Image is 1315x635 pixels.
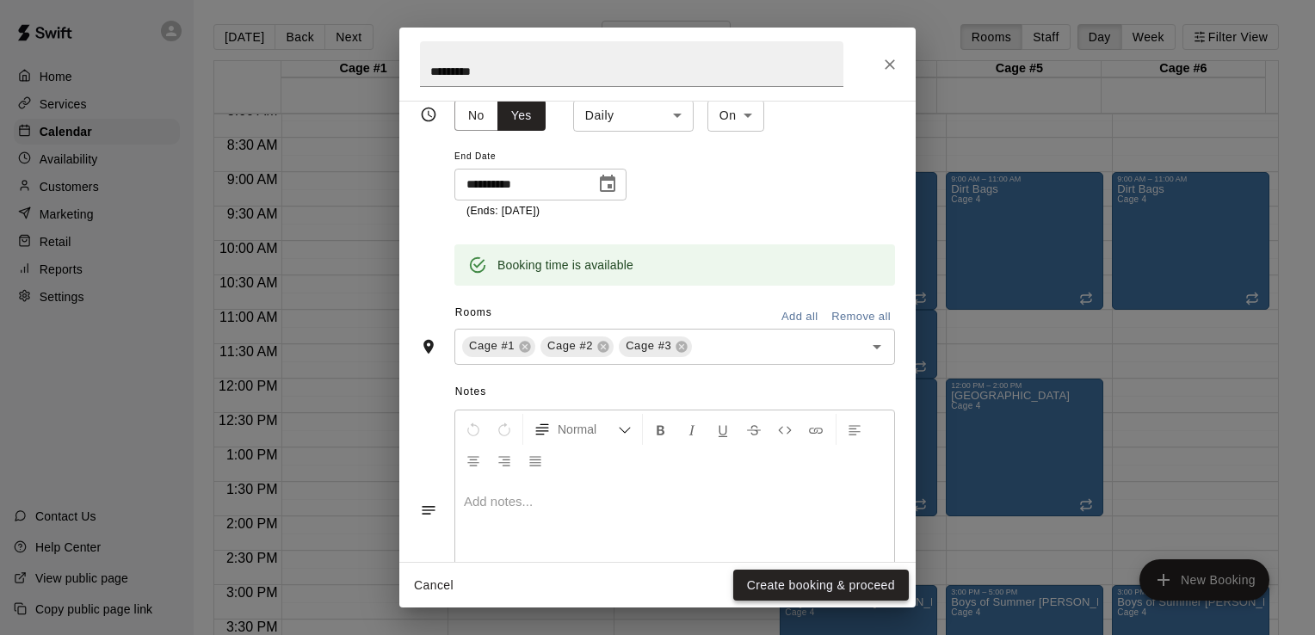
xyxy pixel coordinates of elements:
[454,145,627,169] span: End Date
[707,100,764,132] div: On
[521,445,550,476] button: Justify Align
[827,304,895,330] button: Remove all
[490,414,519,445] button: Redo
[420,106,437,123] svg: Timing
[462,336,535,357] div: Cage #1
[865,335,889,359] button: Open
[733,570,909,601] button: Create booking & proceed
[455,379,895,406] span: Notes
[677,414,707,445] button: Format Italics
[455,306,492,318] span: Rooms
[558,421,618,438] span: Normal
[527,414,639,445] button: Formatting Options
[770,414,799,445] button: Insert Code
[619,336,692,357] div: Cage #3
[454,100,546,132] div: outlined button group
[619,337,678,354] span: Cage #3
[490,445,519,476] button: Right Align
[573,100,694,132] div: Daily
[646,414,676,445] button: Format Bold
[590,167,625,201] button: Choose date, selected date is Mar 1, 2026
[459,414,488,445] button: Undo
[454,100,498,132] button: No
[540,336,614,357] div: Cage #2
[840,414,869,445] button: Left Align
[540,337,600,354] span: Cage #2
[420,502,437,519] svg: Notes
[466,203,614,220] p: (Ends: [DATE])
[462,337,522,354] span: Cage #1
[772,304,827,330] button: Add all
[708,414,738,445] button: Format Underline
[739,414,769,445] button: Format Strikethrough
[874,49,905,80] button: Close
[497,100,546,132] button: Yes
[497,250,633,281] div: Booking time is available
[406,570,461,601] button: Cancel
[459,445,488,476] button: Center Align
[420,338,437,355] svg: Rooms
[801,414,830,445] button: Insert Link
